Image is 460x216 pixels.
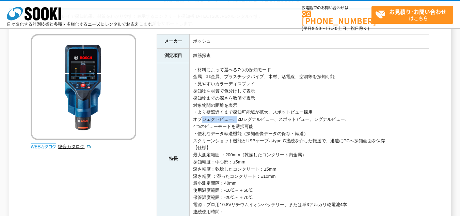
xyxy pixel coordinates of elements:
a: 総合カタログ [58,144,91,149]
th: メーカー [157,34,190,48]
img: webカタログ [31,143,56,150]
a: [PHONE_NUMBER] [302,11,371,25]
td: ボッシュ [190,34,429,48]
p: 日々進化する計測技術と多種・多様化するニーズにレンタルでお応えします。 [7,22,156,26]
th: 測定項目 [157,48,190,63]
img: コンクリート探知機 D-TECT200JPS [31,34,136,140]
span: 8:50 [312,25,321,31]
span: (平日 ～ 土日、祝日除く) [302,25,369,31]
strong: お見積り･お問い合わせ [389,8,446,16]
td: 鉄筋探査 [190,48,429,63]
span: はこちら [375,6,453,23]
span: お電話でのお問い合わせは [302,6,371,10]
span: 17:30 [326,25,338,31]
a: お見積り･お問い合わせはこちら [371,6,453,24]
